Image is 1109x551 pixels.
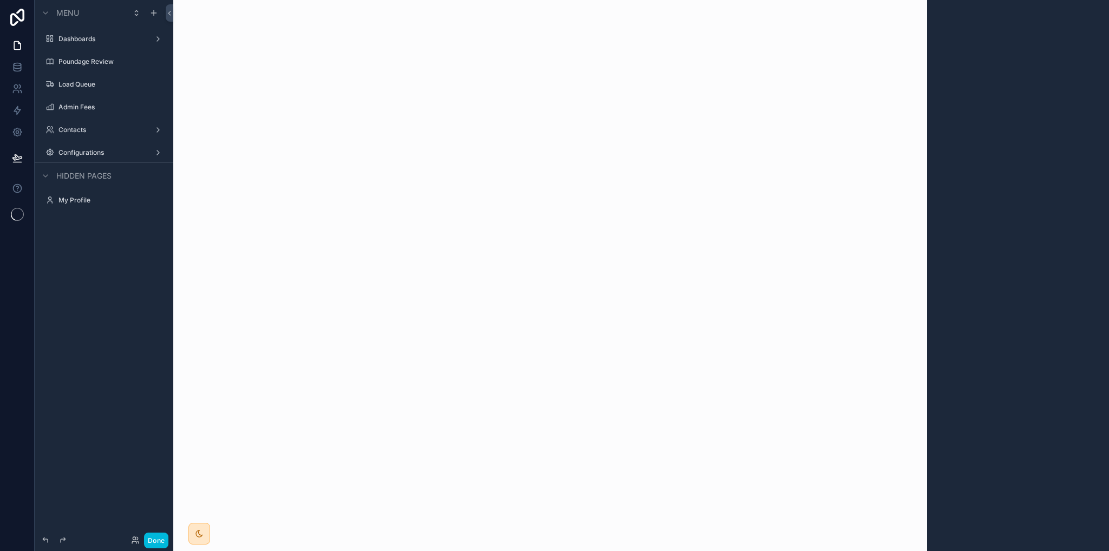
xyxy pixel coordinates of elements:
label: Dashboards [58,35,145,43]
label: My Profile [58,196,160,205]
label: Contacts [58,126,145,134]
span: Menu [56,8,79,18]
label: Configurations [58,148,145,157]
label: Admin Fees [58,103,160,111]
button: Done [144,533,168,548]
span: Hidden pages [56,170,112,181]
label: Poundage Review [58,57,160,66]
label: Load Queue [58,80,160,89]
